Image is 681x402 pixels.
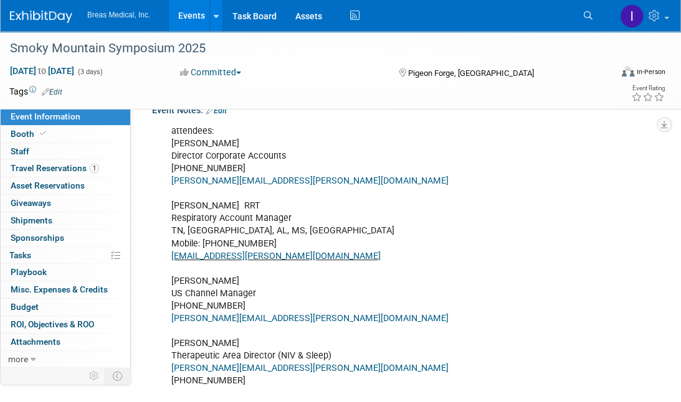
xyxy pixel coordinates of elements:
[564,65,665,83] div: Event Format
[408,68,534,78] span: Pigeon Forge, [GEOGRAPHIC_DATA]
[171,363,449,373] a: [PERSON_NAME][EMAIL_ADDRESS][PERSON_NAME][DOMAIN_NAME]
[1,143,130,160] a: Staff
[11,198,51,208] span: Giveaways
[206,106,227,115] a: Edit
[1,212,130,229] a: Shipments
[1,195,130,212] a: Giveaways
[11,111,80,121] span: Event Information
[11,284,108,294] span: Misc. Expenses & Credits
[1,177,130,194] a: Asset Reservations
[1,281,130,298] a: Misc. Expenses & Credits
[636,67,665,77] div: In-Person
[11,319,94,329] span: ROI, Objectives & ROO
[622,67,634,77] img: Format-Inperson.png
[1,230,130,246] a: Sponsorships
[620,4,644,28] img: Inga Dolezar
[176,66,246,78] button: Committed
[1,108,130,125] a: Event Information
[1,160,130,177] a: Travel Reservations1
[9,65,75,77] span: [DATE] [DATE]
[1,316,130,333] a: ROI, Objectives & ROO
[171,313,449,324] a: [PERSON_NAME][EMAIL_ADDRESS][PERSON_NAME][DOMAIN_NAME]
[10,11,72,23] img: ExhibitDay
[9,250,31,260] span: Tasks
[87,11,150,19] span: Breas Medical, Inc.
[171,175,449,186] a: [PERSON_NAME][EMAIL_ADDRESS][PERSON_NAME][DOMAIN_NAME]
[171,251,381,261] a: [EMAIL_ADDRESS][PERSON_NAME][DOMAIN_NAME]
[631,85,665,91] div: Event Rating
[11,337,60,347] span: Attachments
[90,164,99,173] span: 1
[11,267,47,277] span: Playbook
[77,68,103,76] span: (3 days)
[8,354,28,364] span: more
[11,302,39,312] span: Budget
[105,368,131,384] td: Toggle Event Tabs
[11,146,29,156] span: Staff
[42,88,62,96] a: Edit
[11,163,99,173] span: Travel Reservations
[11,215,52,225] span: Shipments
[36,66,48,76] span: to
[11,129,49,139] span: Booth
[11,180,85,190] span: Asset Reservations
[9,85,62,98] td: Tags
[6,37,601,60] div: Smoky Mountain Symposium 2025
[83,368,105,384] td: Personalize Event Tab Strip
[1,299,130,316] a: Budget
[1,264,130,281] a: Playbook
[40,130,46,137] i: Booth reservation complete
[1,351,130,368] a: more
[1,126,130,143] a: Booth
[1,334,130,350] a: Attachments
[11,233,64,243] span: Sponsorships
[1,247,130,264] a: Tasks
